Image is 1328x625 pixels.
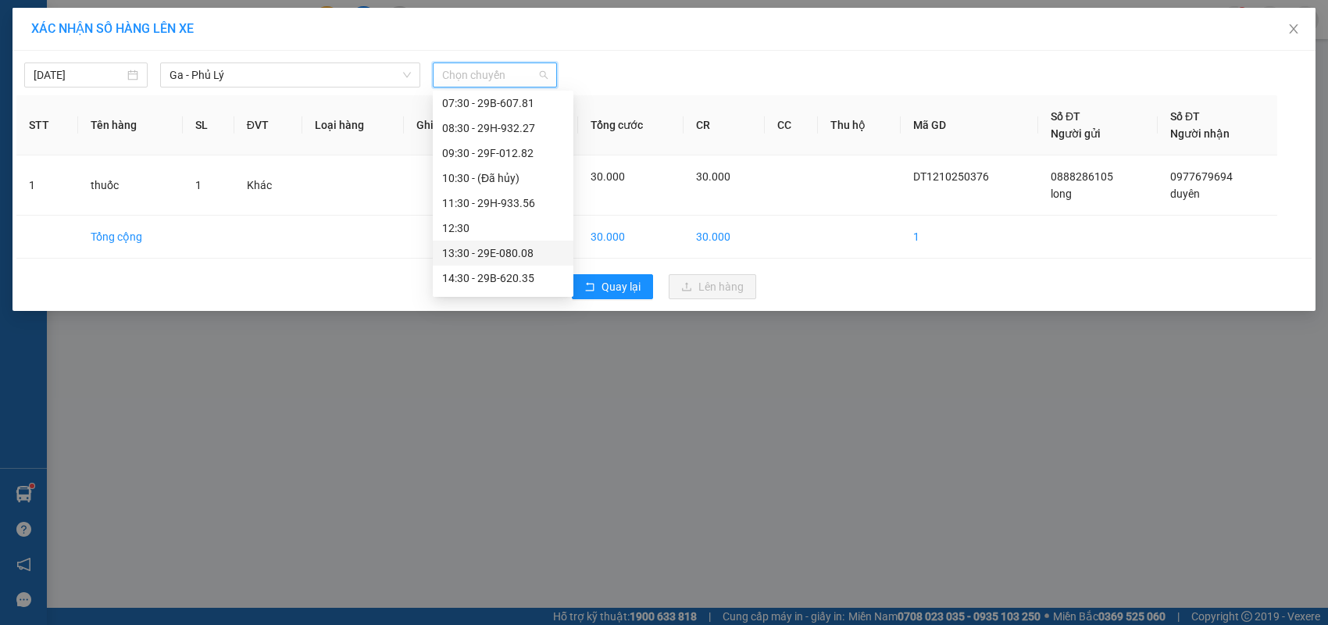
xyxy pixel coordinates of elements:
[696,170,730,183] span: 30.000
[14,12,141,63] strong: CÔNG TY TNHH DỊCH VỤ DU LỊCH THỜI ĐẠI
[34,66,124,84] input: 12/10/2025
[913,170,989,183] span: DT1210250376
[602,278,641,295] span: Quay lại
[170,63,411,87] span: Ga - Phủ Lý
[818,95,900,155] th: Thu hộ
[78,95,183,155] th: Tên hàng
[1051,170,1113,183] span: 0888286105
[10,67,145,123] span: Chuyển phát nhanh: [GEOGRAPHIC_DATA] - [GEOGRAPHIC_DATA]
[1170,127,1230,140] span: Người nhận
[78,216,183,259] td: Tổng cộng
[404,95,489,155] th: Ghi chú
[684,95,765,155] th: CR
[442,220,564,237] div: 12:30
[442,95,564,112] div: 07:30 - 29B-607.81
[1170,187,1200,200] span: duyên
[1272,8,1316,52] button: Close
[442,120,564,137] div: 08:30 - 29H-932.27
[442,170,564,187] div: 10:30 - (Đã hủy)
[584,281,595,294] span: rollback
[78,155,183,216] td: thuốc
[442,145,564,162] div: 09:30 - 29F-012.82
[591,170,625,183] span: 30.000
[234,155,302,216] td: Khác
[1051,187,1072,200] span: long
[442,63,547,87] span: Chọn chuyến
[183,95,234,155] th: SL
[234,95,302,155] th: ĐVT
[195,179,202,191] span: 1
[442,270,564,287] div: 14:30 - 29B-620.35
[669,274,756,299] button: uploadLên hàng
[765,95,818,155] th: CC
[1051,110,1080,123] span: Số ĐT
[1170,170,1233,183] span: 0977679694
[302,95,404,155] th: Loại hàng
[1170,110,1200,123] span: Số ĐT
[31,21,194,36] span: XÁC NHẬN SỐ HÀNG LÊN XE
[16,155,78,216] td: 1
[16,95,78,155] th: STT
[901,95,1038,155] th: Mã GD
[402,70,412,80] span: down
[578,216,684,259] td: 30.000
[901,216,1038,259] td: 1
[442,195,564,212] div: 11:30 - 29H-933.56
[147,105,240,121] span: DT1210250376
[684,216,765,259] td: 30.000
[442,245,564,262] div: 13:30 - 29E-080.08
[578,95,684,155] th: Tổng cước
[1287,23,1300,35] span: close
[5,55,9,135] img: logo
[1051,127,1101,140] span: Người gửi
[572,274,653,299] button: rollbackQuay lại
